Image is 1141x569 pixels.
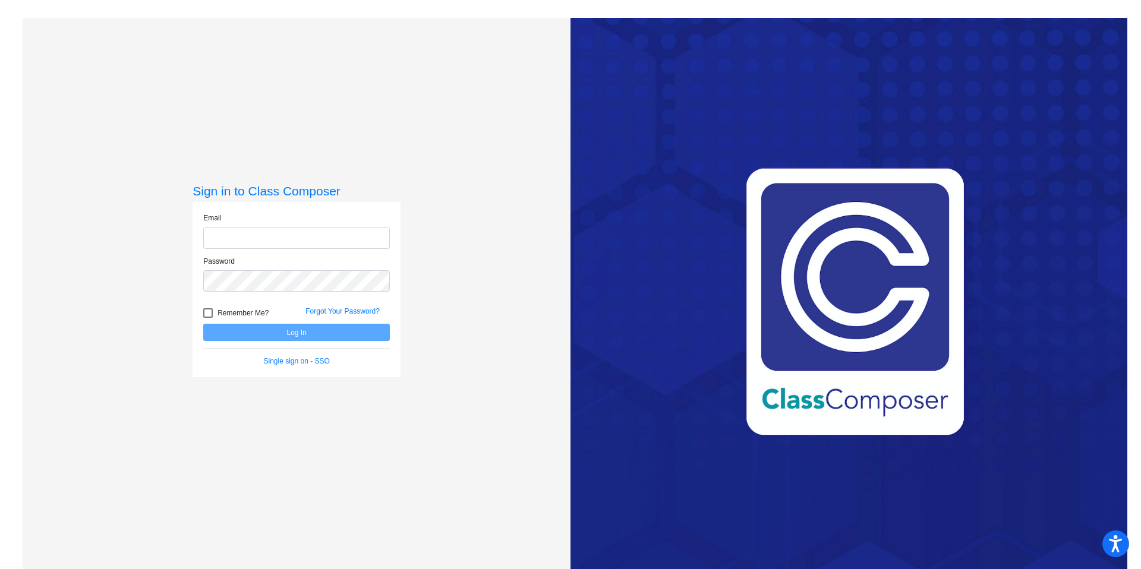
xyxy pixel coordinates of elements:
h3: Sign in to Class Composer [193,184,401,198]
label: Email [203,213,221,223]
span: Remember Me? [218,306,269,320]
a: Single sign on - SSO [264,357,330,365]
button: Log In [203,324,390,341]
a: Forgot Your Password? [305,307,380,315]
label: Password [203,256,235,267]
